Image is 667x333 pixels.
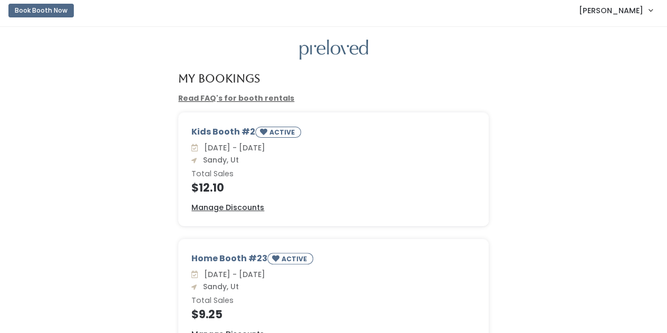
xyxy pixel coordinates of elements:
[191,126,476,142] div: Kids Booth #2
[191,182,476,194] h4: $12.10
[199,281,239,292] span: Sandy, Ut
[200,269,265,280] span: [DATE] - [DATE]
[178,93,294,103] a: Read FAQ's for booth rentals
[299,40,368,60] img: preloved logo
[199,155,239,165] span: Sandy, Ut
[191,202,264,213] a: Manage Discounts
[191,308,476,320] h4: $9.25
[269,128,297,137] small: ACTIVE
[191,252,476,269] div: Home Booth #23
[282,254,309,263] small: ACTIVE
[191,170,476,178] h6: Total Sales
[8,4,74,17] button: Book Booth Now
[579,5,643,16] span: [PERSON_NAME]
[200,142,265,153] span: [DATE] - [DATE]
[178,72,260,84] h4: My Bookings
[191,297,476,305] h6: Total Sales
